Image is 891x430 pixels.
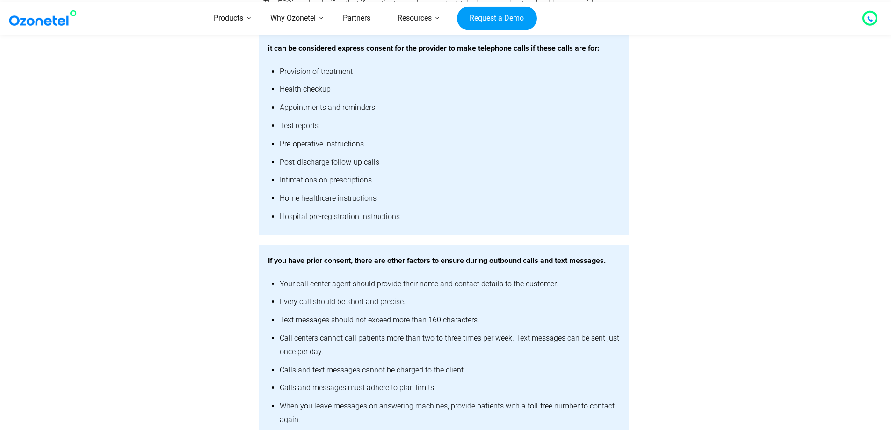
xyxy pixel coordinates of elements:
[280,80,620,99] li: Health checkup
[257,2,329,35] a: Why Ozonetel
[384,2,445,35] a: Resources
[280,311,620,329] li: Text messages should not exceed more than 160 characters.
[457,6,537,30] a: Request a Demo
[329,2,384,35] a: Partners
[280,117,620,135] li: Test reports
[280,329,620,361] li: Call centers cannot call patients more than two to three times per week. Text messages can be sen...
[280,208,620,226] li: Hospital pre-registration instructions
[280,135,620,153] li: Pre-operative instructions
[280,379,620,397] li: Calls and messages must adhere to plan limits.
[268,257,606,264] strong: If you have prior consent, there are other factors to ensure during outbound calls and text messa...
[280,171,620,189] li: Intimations on prescriptions
[280,361,620,379] li: Calls and text messages cannot be charged to the client.
[280,397,620,429] li: When you leave messages on answering machines, provide patients with a toll-free number to contac...
[280,153,620,172] li: Post-discharge follow-up calls
[280,293,620,311] li: Every call should be short and precise.
[280,99,620,117] li: Appointments and reminders
[280,63,620,81] li: Provision of treatment
[200,2,257,35] a: Products
[280,275,620,293] li: Your call center agent should provide their name and contact details to the customer.
[268,44,599,52] strong: it can be considered express consent for the provider to make telephone calls if these calls are ...
[280,189,620,208] li: Home healthcare instructions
